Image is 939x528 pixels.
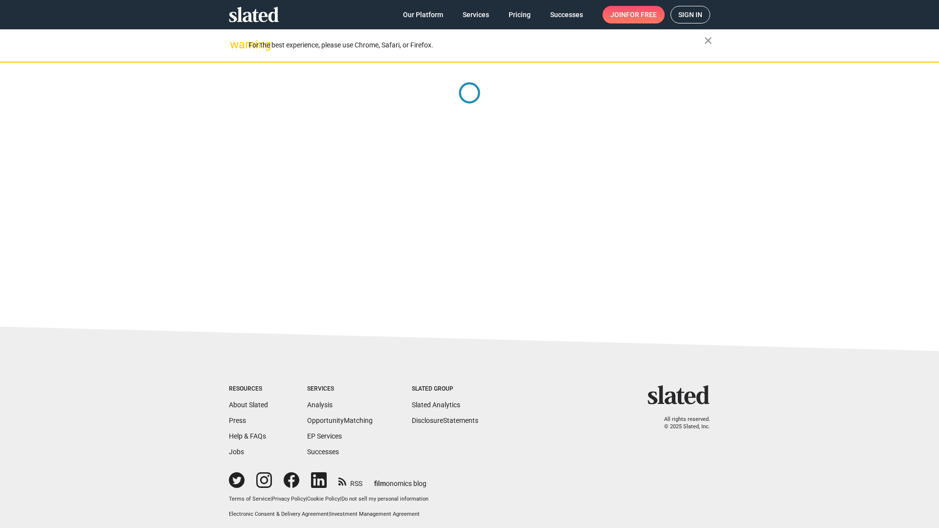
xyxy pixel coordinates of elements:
[702,35,714,46] mat-icon: close
[307,385,373,393] div: Services
[412,385,478,393] div: Slated Group
[412,417,478,424] a: DisclosureStatements
[307,432,342,440] a: EP Services
[307,448,339,456] a: Successes
[550,6,583,23] span: Successes
[272,496,306,502] a: Privacy Policy
[229,511,329,517] a: Electronic Consent & Delivery Agreement
[330,511,420,517] a: Investment Management Agreement
[678,6,702,23] span: Sign in
[306,496,307,502] span: |
[603,6,665,23] a: Joinfor free
[463,6,489,23] span: Services
[374,480,386,487] span: film
[455,6,497,23] a: Services
[654,416,710,430] p: All rights reserved. © 2025 Slated, Inc.
[509,6,531,23] span: Pricing
[395,6,451,23] a: Our Platform
[501,6,538,23] a: Pricing
[270,496,272,502] span: |
[338,473,362,488] a: RSS
[230,39,242,50] mat-icon: warning
[229,432,266,440] a: Help & FAQs
[307,417,373,424] a: OpportunityMatching
[229,401,268,409] a: About Slated
[610,6,657,23] span: Join
[542,6,591,23] a: Successes
[229,417,246,424] a: Press
[229,496,270,502] a: Terms of Service
[341,496,428,503] button: Do not sell my personal information
[229,448,244,456] a: Jobs
[248,39,704,52] div: For the best experience, please use Chrome, Safari, or Firefox.
[671,6,710,23] a: Sign in
[307,401,333,409] a: Analysis
[412,401,460,409] a: Slated Analytics
[374,471,426,488] a: filmonomics blog
[340,496,341,502] span: |
[329,511,330,517] span: |
[403,6,443,23] span: Our Platform
[229,385,268,393] div: Resources
[307,496,340,502] a: Cookie Policy
[626,6,657,23] span: for free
